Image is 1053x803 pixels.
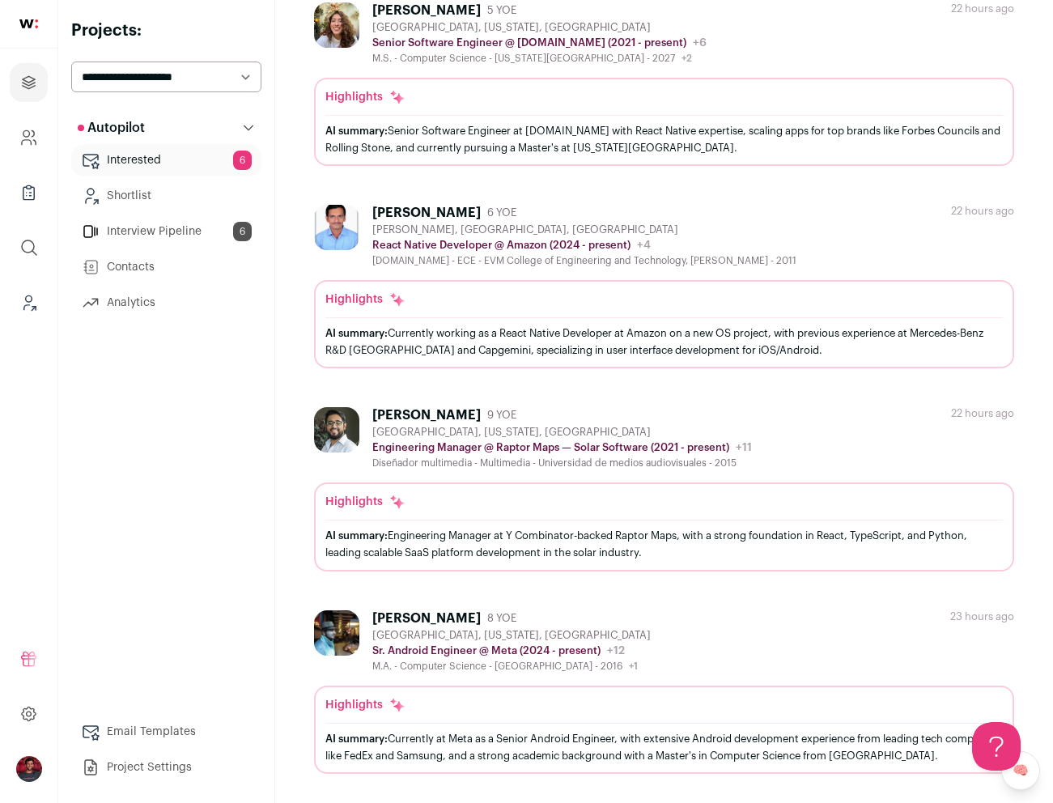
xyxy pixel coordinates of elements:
a: Analytics [71,287,261,319]
div: 22 hours ago [951,407,1014,420]
div: Currently at Meta as a Senior Android Engineer, with extensive Android development experience fro... [325,730,1003,764]
a: Email Templates [71,716,261,748]
a: Interview Pipeline6 [71,215,261,248]
button: Autopilot [71,112,261,144]
div: Highlights [325,291,405,308]
span: +11 [736,442,752,453]
div: [GEOGRAPHIC_DATA], [US_STATE], [GEOGRAPHIC_DATA] [372,21,707,34]
div: M.A. - Computer Science - [GEOGRAPHIC_DATA] - 2016 [372,660,651,673]
div: 22 hours ago [951,205,1014,218]
div: [DOMAIN_NAME] - ECE - EVM College of Engineering and Technology, [PERSON_NAME] - 2011 [372,254,796,267]
a: Company Lists [10,173,48,212]
img: e6cd143196327590bf99e49f6bba89a85448f73a046370d8ceb688fa319d77ed.jpg [314,610,359,656]
img: 221213-medium_jpg [16,756,42,782]
span: +1 [629,661,638,671]
span: AI summary: [325,125,388,136]
a: 🧠 [1001,751,1040,790]
span: +4 [637,240,651,251]
span: 9 YOE [487,409,516,422]
p: Senior Software Engineer @ [DOMAIN_NAME] (2021 - present) [372,36,686,49]
h2: Projects: [71,19,261,42]
a: Company and ATS Settings [10,118,48,157]
iframe: Help Scout Beacon - Open [972,722,1021,771]
span: +12 [607,645,625,656]
span: AI summary: [325,328,388,338]
span: 6 YOE [487,206,516,219]
span: 8 YOE [487,612,516,625]
span: 5 YOE [487,4,516,17]
div: [GEOGRAPHIC_DATA], [US_STATE], [GEOGRAPHIC_DATA] [372,629,651,642]
div: Highlights [325,494,405,510]
span: +2 [681,53,692,63]
img: 61591768be906846e4ee9f2d607ef7f289b31e422137c9d13e5b614b802ed253.jpg [314,205,359,250]
a: Project Settings [71,751,261,784]
img: 83093233011d13f38f7ad6ca5f51b663bacd043463e96053b930f246ee002fb5.jpg [314,2,359,48]
div: [PERSON_NAME], [GEOGRAPHIC_DATA], [GEOGRAPHIC_DATA] [372,223,796,236]
div: [PERSON_NAME] [372,407,481,423]
img: 97ddf892a66c724dfc43f02a0bd05fc1acb8c6fdbf4c57637da7bac26992a40e [314,407,359,452]
a: [PERSON_NAME] 5 YOE [GEOGRAPHIC_DATA], [US_STATE], [GEOGRAPHIC_DATA] Senior Software Engineer @ [... [314,2,1014,166]
p: Engineering Manager @ Raptor Maps — Solar Software (2021 - present) [372,441,729,454]
div: 23 hours ago [950,610,1014,623]
a: Leads (Backoffice) [10,283,48,322]
span: 6 [233,151,252,170]
a: Contacts [71,251,261,283]
p: React Native Developer @ Amazon (2024 - present) [372,239,631,252]
div: [PERSON_NAME] [372,205,481,221]
div: Senior Software Engineer at [DOMAIN_NAME] with React Native expertise, scaling apps for top brand... [325,122,1003,156]
p: Sr. Android Engineer @ Meta (2024 - present) [372,644,601,657]
div: Currently working as a React Native Developer at Amazon on a new OS project, with previous experi... [325,325,1003,359]
span: +6 [693,37,707,49]
a: [PERSON_NAME] 9 YOE [GEOGRAPHIC_DATA], [US_STATE], [GEOGRAPHIC_DATA] Engineering Manager @ Raptor... [314,407,1014,571]
span: 6 [233,222,252,241]
a: [PERSON_NAME] 6 YOE [PERSON_NAME], [GEOGRAPHIC_DATA], [GEOGRAPHIC_DATA] React Native Developer @ ... [314,205,1014,368]
div: Highlights [325,89,405,105]
div: [PERSON_NAME] [372,2,481,19]
div: 22 hours ago [951,2,1014,15]
div: Engineering Manager at Y Combinator-backed Raptor Maps, with a strong foundation in React, TypeSc... [325,527,1003,561]
p: Autopilot [78,118,145,138]
a: Shortlist [71,180,261,212]
button: Open dropdown [16,756,42,782]
a: [PERSON_NAME] 8 YOE [GEOGRAPHIC_DATA], [US_STATE], [GEOGRAPHIC_DATA] Sr. Android Engineer @ Meta ... [314,610,1014,774]
span: AI summary: [325,733,388,744]
span: AI summary: [325,530,388,541]
div: [GEOGRAPHIC_DATA], [US_STATE], [GEOGRAPHIC_DATA] [372,426,752,439]
img: wellfound-shorthand-0d5821cbd27db2630d0214b213865d53afaa358527fdda9d0ea32b1df1b89c2c.svg [19,19,38,28]
div: Highlights [325,697,405,713]
a: Projects [10,63,48,102]
div: Diseñador multimedia - Multimedia - Universidad de medios audiovisuales - 2015 [372,457,752,469]
a: Interested6 [71,144,261,176]
div: [PERSON_NAME] [372,610,481,627]
div: M.S. - Computer Science - [US_STATE][GEOGRAPHIC_DATA] - 2027 [372,52,707,65]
